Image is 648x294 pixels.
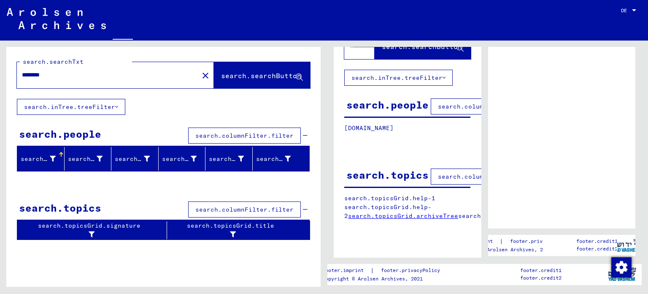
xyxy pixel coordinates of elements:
[19,200,101,215] div: search.topics
[344,124,470,133] p: [DOMAIN_NAME]
[374,266,450,275] a: footer.privacyPolicy
[21,152,66,166] div: search.peopleGrid.lastName
[451,246,579,253] p: Copyright © Arolsen Archives, 2021
[19,126,101,142] div: search.people
[21,221,160,239] div: search.topicsGrid.signature
[520,274,562,282] p: footer.credit2
[7,8,106,29] img: Arolsen_neg.svg
[214,62,310,88] button: search.searchButton
[200,71,211,81] mat-icon: close
[162,152,208,166] div: search.peopleGrid.placeBirth
[17,147,65,171] mat-header-cell: search.peopleGrid.lastName
[344,70,453,86] button: search.inTree.treeFilter
[21,155,56,163] div: search.peopleGrid.lastName
[256,155,291,163] div: search.peopleGrid.prisonerNumber
[322,266,370,275] a: footer.imprint
[65,147,112,171] mat-header-cell: search.peopleGrid.firstName
[346,97,429,112] div: search.people
[188,128,301,144] button: search.columnFilter.filter
[159,147,206,171] mat-header-cell: search.peopleGrid.placeBirth
[253,147,310,171] mat-header-cell: search.peopleGrid.prisonerNumber
[170,221,302,239] div: search.topicsGrid.title
[209,152,254,166] div: search.peopleGrid.yearBirth
[162,155,197,163] div: search.peopleGrid.placeBirth
[195,132,294,139] span: search.columnFilter.filter
[606,264,638,285] img: yv_logo.png
[451,237,579,246] div: |
[520,267,562,274] p: footer.credit1
[68,152,113,166] div: search.peopleGrid.firstName
[221,71,301,80] span: search.searchButton
[348,212,458,220] a: search.topicsGrid.archiveTree
[197,67,214,84] button: Clear
[431,98,543,114] button: search.columnFilter.filter
[188,201,301,218] button: search.columnFilter.filter
[115,152,160,166] div: search.peopleGrid.maidenName
[205,147,253,171] mat-header-cell: search.peopleGrid.yearBirth
[68,155,103,163] div: search.peopleGrid.firstName
[17,99,125,115] button: search.inTree.treeFilter
[23,58,84,65] mat-label: search.searchTxt
[322,275,450,283] p: Copyright © Arolsen Archives, 2021
[170,221,293,239] div: search.topicsGrid.title
[610,234,642,256] img: yv_logo.png
[621,8,630,14] span: DE
[438,173,536,180] span: search.columnFilter.filter
[431,169,543,185] button: search.columnFilter.filter
[576,245,618,253] p: footer.credit2
[111,147,159,171] mat-header-cell: search.peopleGrid.maidenName
[322,266,450,275] div: |
[115,155,150,163] div: search.peopleGrid.maidenName
[382,42,462,51] span: search.searchButton
[209,155,244,163] div: search.peopleGrid.yearBirth
[503,237,579,246] a: footer.privacyPolicy
[576,237,618,245] p: footer.credit1
[195,206,294,213] span: search.columnFilter.filter
[346,167,429,182] div: search.topics
[611,257,632,278] img: Zustimmung ändern
[21,221,169,239] div: search.topicsGrid.signature
[344,194,471,220] p: search.topicsGrid.help-1 search.topicsGrid.help-2 search.topicsGrid.manually.
[256,152,302,166] div: search.peopleGrid.prisonerNumber
[438,103,536,110] span: search.columnFilter.filter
